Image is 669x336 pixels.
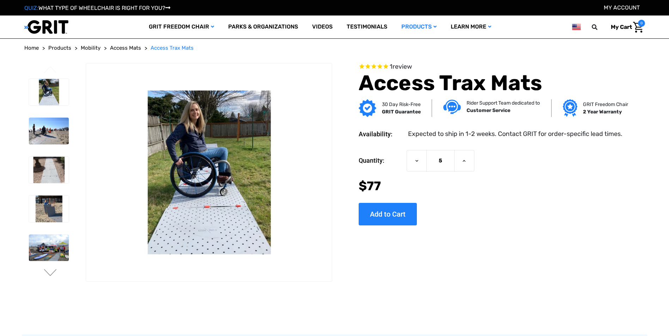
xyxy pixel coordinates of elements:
[305,15,340,38] a: Videos
[86,91,332,254] img: Access Trax Mats
[43,66,58,75] button: Go to slide 6 of 6
[393,63,412,70] span: review
[29,157,69,183] img: Access Trax Mats
[467,107,510,113] strong: Customer Service
[382,109,421,115] strong: GRIT Guarantee
[382,101,421,108] p: 30 Day Risk-Free
[29,118,69,144] img: Access Trax Mats
[604,4,640,11] a: Account
[24,5,170,11] a: QUIZ:WHAT TYPE OF WHEELCHAIR IS RIGHT FOR YOU?
[408,129,622,139] dd: Expected to ship in 1-2 weeks. Contact GRIT for order-specific lead times.
[359,63,626,71] span: Rated 5.0 out of 5 stars 1 reviews
[43,269,58,278] button: Go to slide 2 of 6
[110,45,141,51] span: Access Mats
[359,70,626,96] h1: Access Trax Mats
[595,20,606,35] input: Search
[359,179,381,193] span: $77
[48,45,71,51] span: Products
[443,100,461,114] img: Customer service
[563,99,577,117] img: Grit freedom
[221,15,305,38] a: Parks & Organizations
[583,101,628,108] p: GRIT Freedom Chair
[24,5,38,11] span: QUIZ:
[151,44,194,52] a: Access Trax Mats
[444,15,498,38] a: Learn More
[24,44,39,52] a: Home
[142,15,221,38] a: GRIT Freedom Chair
[583,109,622,115] strong: 2 Year Warranty
[394,15,444,38] a: Products
[48,44,71,52] a: Products
[359,99,376,117] img: GRIT Guarantee
[359,203,417,225] input: Add to Cart
[110,44,141,52] a: Access Mats
[24,44,645,52] nav: Breadcrumb
[606,20,645,35] a: Cart with 0 items
[81,45,101,51] span: Mobility
[151,45,194,51] span: Access Trax Mats
[390,63,412,70] span: 1 reviews
[638,20,645,27] span: 0
[359,150,403,171] label: Quantity:
[29,235,69,261] img: Access Trax Mats
[359,129,403,139] dt: Availability:
[633,22,643,33] img: Cart
[81,44,101,52] a: Mobility
[24,45,39,51] span: Home
[24,20,68,34] img: GRIT All-Terrain Wheelchair and Mobility Equipment
[467,99,540,107] p: Rider Support Team dedicated to
[611,24,632,30] span: My Cart
[29,79,69,106] img: Access Trax Mats
[29,195,69,222] img: Access Trax Mats
[340,15,394,38] a: Testimonials
[572,23,580,31] img: us.png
